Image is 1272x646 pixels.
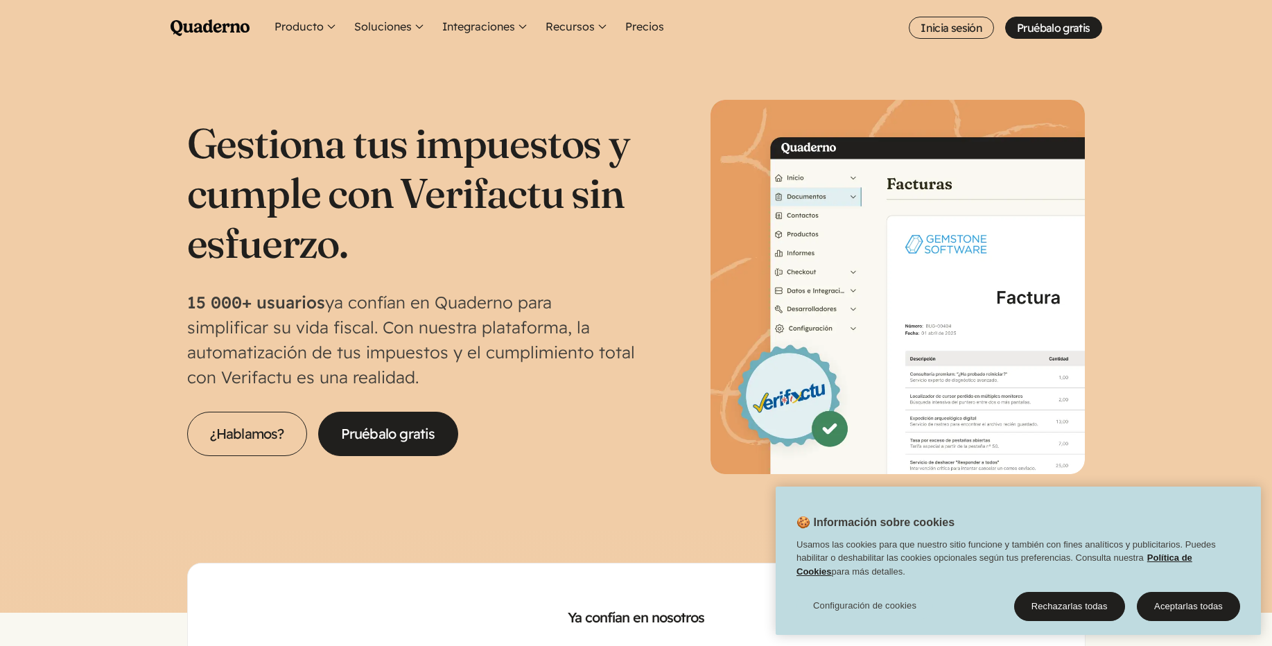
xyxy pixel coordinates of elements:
strong: 15 000+ usuarios [187,292,325,313]
p: ya confían en Quaderno para simplificar su vida fiscal. Con nuestra plataforma, la automatización... [187,290,636,390]
button: Rechazarlas todas [1014,592,1125,621]
a: Política de Cookies [796,552,1192,577]
div: Cookie banner [776,487,1261,635]
button: Aceptarlas todas [1137,592,1240,621]
h2: 🍪 Información sobre cookies [776,514,955,538]
img: Interfaz de Quaderno mostrando la página Factura con el distintivo Verifactu [711,100,1085,474]
h2: Ya confían en nosotros [210,608,1063,627]
a: Pruébalo gratis [1005,17,1101,39]
h1: Gestiona tus impuestos y cumple con Verifactu sin esfuerzo. [187,118,636,268]
a: ¿Hablamos? [187,412,307,456]
a: Inicia sesión [909,17,994,39]
div: Usamos las cookies para que nuestro sitio funcione y también con fines analíticos y publicitarios... [776,538,1261,586]
div: 🍪 Información sobre cookies [776,487,1261,635]
a: Pruébalo gratis [318,412,458,456]
button: Configuración de cookies [796,592,933,620]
